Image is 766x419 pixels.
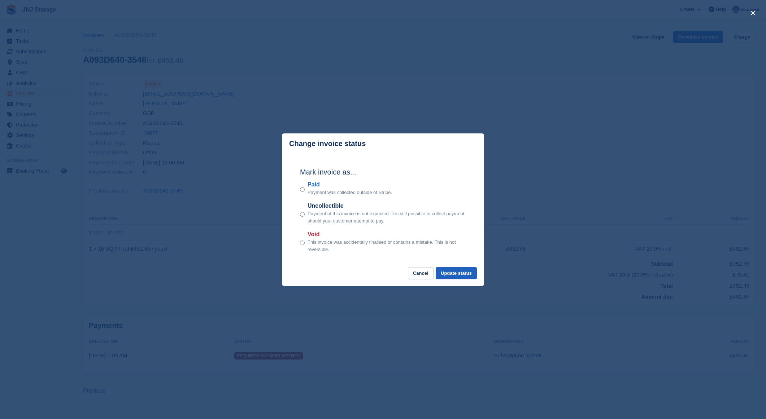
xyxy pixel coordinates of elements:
p: Change invoice status [289,140,366,148]
button: close [747,7,759,19]
label: Uncollectible [308,202,466,210]
p: This invoice was accidentally finalised or contains a mistake. This is not reversible. [308,239,466,253]
button: Update status [436,267,477,279]
label: Paid [308,180,392,189]
p: Payment was collected outside of Stripe. [308,189,392,196]
h2: Mark invoice as... [300,167,466,177]
button: Cancel [408,267,434,279]
label: Void [308,230,466,239]
p: Payment of this invoice is not expected. It is still possible to collect payment should your cust... [308,210,466,224]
